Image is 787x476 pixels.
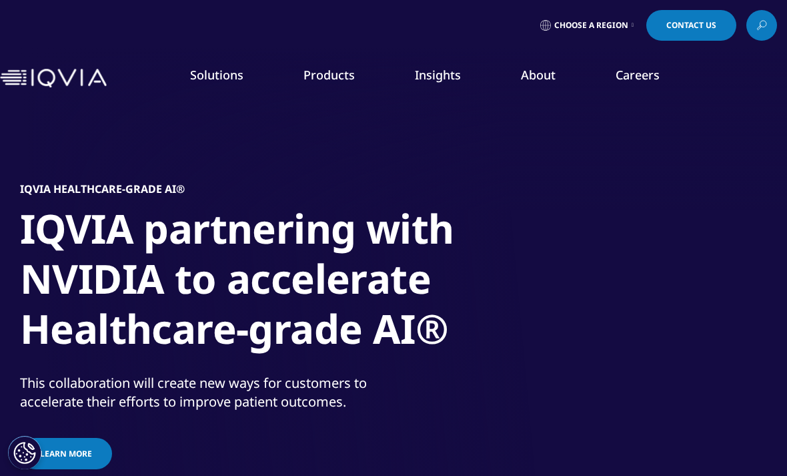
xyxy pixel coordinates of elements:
[20,374,410,411] div: This collaboration will create new ways for customers to accelerate their efforts to improve pati...
[190,67,243,83] a: Solutions
[666,21,716,29] span: Contact Us
[554,20,628,31] span: Choose a Region
[646,10,736,41] a: Contact Us
[20,204,520,362] h1: IQVIA partnering with NVIDIA to accelerate Healthcare-grade AI®
[303,67,355,83] a: Products
[8,436,41,469] button: Cookie Settings
[616,67,660,83] a: Careers
[112,47,787,109] nav: Primary
[20,182,185,196] h5: IQVIA Healthcare-grade AI®
[40,448,92,459] span: Learn more
[415,67,461,83] a: Insights
[20,438,112,469] a: Learn more
[521,67,556,83] a: About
